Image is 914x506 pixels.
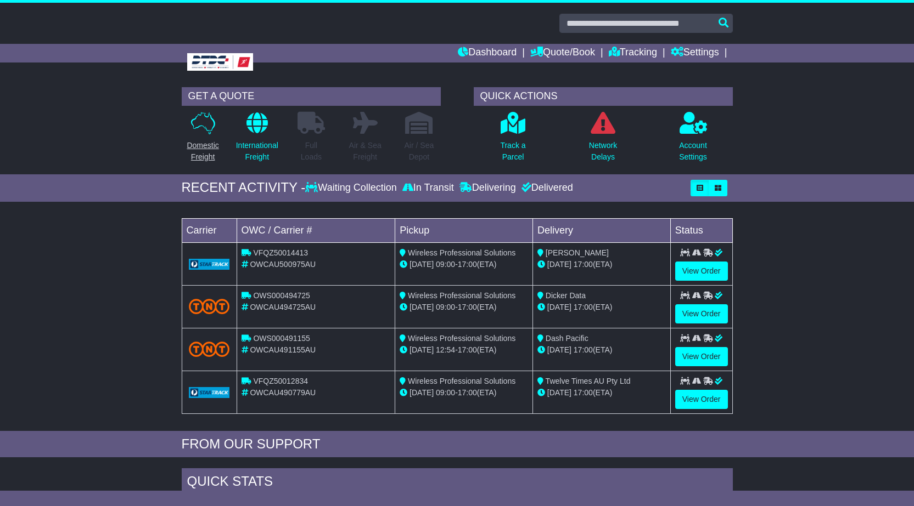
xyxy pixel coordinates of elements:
[457,182,519,194] div: Delivering
[189,342,230,356] img: TNT_Domestic.png
[182,436,733,452] div: FROM OUR SUPPORT
[400,387,528,399] div: - (ETA)
[349,140,382,163] p: Air & Sea Freight
[410,345,434,354] span: [DATE]
[574,260,593,269] span: 17:00
[670,218,732,242] td: Status
[187,140,218,163] p: Domestic Freight
[186,111,219,169] a: DomesticFreight
[408,377,515,385] span: Wireless Professional Solutions
[250,345,316,354] span: OWCAU491155AU
[546,377,631,385] span: Twelve Times AU Pty Ltd
[182,218,237,242] td: Carrier
[537,344,666,356] div: (ETA)
[408,291,515,300] span: Wireless Professional Solutions
[458,303,477,311] span: 17:00
[253,377,308,385] span: VFQZ50012834
[574,388,593,397] span: 17:00
[436,345,455,354] span: 12:54
[547,388,571,397] span: [DATE]
[405,140,434,163] p: Air / Sea Depot
[458,260,477,269] span: 17:00
[182,468,733,498] div: Quick Stats
[189,387,230,398] img: GetCarrierServiceLogo
[588,111,618,169] a: NetworkDelays
[400,302,528,313] div: - (ETA)
[250,388,316,397] span: OWCAU490779AU
[436,260,455,269] span: 09:00
[253,291,310,300] span: OWS000494725
[408,248,515,257] span: Wireless Professional Solutions
[410,388,434,397] span: [DATE]
[671,44,719,62] a: Settings
[500,111,526,169] a: Track aParcel
[574,303,593,311] span: 17:00
[408,334,515,343] span: Wireless Professional Solutions
[400,344,528,356] div: - (ETA)
[395,218,533,242] td: Pickup
[400,259,528,270] div: - (ETA)
[679,111,708,169] a: AccountSettings
[250,303,316,311] span: OWCAU494725AU
[410,303,434,311] span: [DATE]
[182,87,441,106] div: GET A QUOTE
[250,260,316,269] span: OWCAU500975AU
[237,218,395,242] td: OWC / Carrier #
[436,303,455,311] span: 09:00
[182,180,306,196] div: RECENT ACTIVITY -
[679,140,707,163] p: Account Settings
[458,345,477,354] span: 17:00
[537,259,666,270] div: (ETA)
[410,260,434,269] span: [DATE]
[400,182,457,194] div: In Transit
[547,345,571,354] span: [DATE]
[537,387,666,399] div: (ETA)
[675,390,728,409] a: View Order
[609,44,657,62] a: Tracking
[675,261,728,281] a: View Order
[574,345,593,354] span: 17:00
[675,304,728,323] a: View Order
[298,140,325,163] p: Full Loads
[305,182,399,194] div: Waiting Collection
[532,218,670,242] td: Delivery
[537,302,666,313] div: (ETA)
[675,347,728,366] a: View Order
[253,334,310,343] span: OWS000491155
[189,299,230,314] img: TNT_Domestic.png
[236,140,278,163] p: International Freight
[546,334,588,343] span: Dash Pacific
[589,140,617,163] p: Network Delays
[546,248,609,257] span: [PERSON_NAME]
[546,291,586,300] span: Dicker Data
[458,388,477,397] span: 17:00
[547,303,571,311] span: [DATE]
[519,182,573,194] div: Delivered
[458,44,517,62] a: Dashboard
[189,259,230,270] img: GetCarrierServiceLogo
[530,44,595,62] a: Quote/Book
[253,248,308,257] span: VFQZ50014413
[547,260,571,269] span: [DATE]
[436,388,455,397] span: 09:00
[500,140,525,163] p: Track a Parcel
[235,111,279,169] a: InternationalFreight
[474,87,733,106] div: QUICK ACTIONS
